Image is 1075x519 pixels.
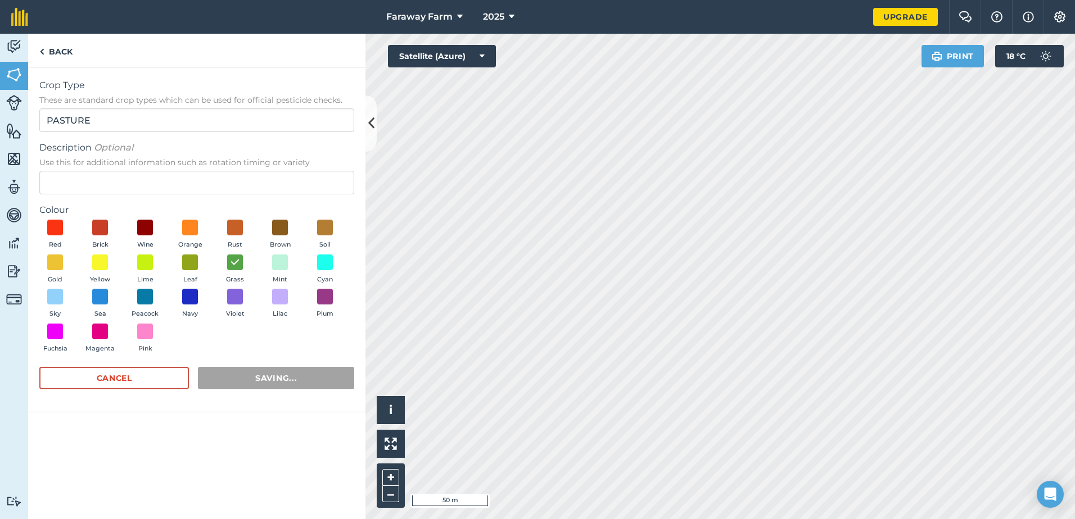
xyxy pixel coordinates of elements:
[84,289,116,319] button: Sea
[39,157,354,168] span: Use this for additional information such as rotation timing or variety
[219,220,251,250] button: Rust
[995,45,1064,67] button: 18 °C
[39,141,354,154] span: Description
[198,367,354,389] button: Saving...
[39,108,354,132] input: Start typing to search for crop type
[129,289,161,319] button: Peacock
[39,289,71,319] button: Sky
[6,263,22,280] img: svg+xml;base64,PD94bWwgdmVyc2lvbj0iMS4wIiBlbmNvZGluZz0idXRmLTgiPz4KPCEtLSBHZW5lcmF0b3I6IEFkb2JlIE...
[129,324,161,354] button: Pink
[1037,481,1064,508] div: Open Intercom Messenger
[48,275,62,285] span: Gold
[377,396,405,424] button: i
[137,275,153,285] span: Lime
[264,289,296,319] button: Lilac
[389,403,392,417] span: i
[6,496,22,507] img: svg+xml;base64,PD94bWwgdmVyc2lvbj0iMS4wIiBlbmNvZGluZz0idXRmLTgiPz4KPCEtLSBHZW5lcmF0b3I6IEFkb2JlIE...
[39,254,71,285] button: Gold
[39,367,189,389] button: Cancel
[319,240,331,250] span: Soil
[483,10,504,24] span: 2025
[183,275,197,285] span: Leaf
[270,240,291,250] span: Brown
[273,275,287,285] span: Mint
[178,240,202,250] span: Orange
[174,289,206,319] button: Navy
[39,220,71,250] button: Red
[39,79,354,92] span: Crop Type
[990,11,1004,22] img: A question mark icon
[230,256,240,269] img: svg+xml;base64,PHN2ZyB4bWxucz0iaHR0cDovL3d3dy53My5vcmcvMjAwMC9zdmciIHdpZHRoPSIxOCIgaGVpZ2h0PSIyNC...
[94,142,133,153] em: Optional
[174,220,206,250] button: Orange
[39,45,44,58] img: svg+xml;base64,PHN2ZyB4bWxucz0iaHR0cDovL3d3dy53My5vcmcvMjAwMC9zdmciIHdpZHRoPSI5IiBoZWlnaHQ9IjI0Ii...
[92,240,109,250] span: Brick
[138,344,152,354] span: Pink
[6,151,22,167] img: svg+xml;base64,PHN2ZyB4bWxucz0iaHR0cDovL3d3dy53My5vcmcvMjAwMC9zdmciIHdpZHRoPSI1NiIgaGVpZ2h0PSI2MC...
[94,309,106,319] span: Sea
[228,240,242,250] span: Rust
[1053,11,1067,22] img: A cog icon
[226,275,244,285] span: Grass
[11,8,28,26] img: fieldmargin Logo
[39,203,354,217] label: Colour
[6,292,22,307] img: svg+xml;base64,PD94bWwgdmVyc2lvbj0iMS4wIiBlbmNvZGluZz0idXRmLTgiPz4KPCEtLSBHZW5lcmF0b3I6IEFkb2JlIE...
[174,254,206,285] button: Leaf
[226,309,245,319] span: Violet
[6,38,22,55] img: svg+xml;base64,PD94bWwgdmVyc2lvbj0iMS4wIiBlbmNvZGluZz0idXRmLTgiPz4KPCEtLSBHZW5lcmF0b3I6IEFkb2JlIE...
[6,207,22,224] img: svg+xml;base64,PD94bWwgdmVyc2lvbj0iMS4wIiBlbmNvZGluZz0idXRmLTgiPz4KPCEtLSBHZW5lcmF0b3I6IEFkb2JlIE...
[6,95,22,111] img: svg+xml;base64,PD94bWwgdmVyc2lvbj0iMS4wIiBlbmNvZGluZz0idXRmLTgiPz4KPCEtLSBHZW5lcmF0b3I6IEFkb2JlIE...
[385,438,397,450] img: Four arrows, one pointing top left, one top right, one bottom right and the last bottom left
[84,254,116,285] button: Yellow
[6,66,22,83] img: svg+xml;base64,PHN2ZyB4bWxucz0iaHR0cDovL3d3dy53My5vcmcvMjAwMC9zdmciIHdpZHRoPSI1NiIgaGVpZ2h0PSI2MC...
[137,240,153,250] span: Wine
[90,275,110,285] span: Yellow
[317,309,333,319] span: Plum
[1006,45,1026,67] span: 18 ° C
[959,11,972,22] img: Two speech bubbles overlapping with the left bubble in the forefront
[382,486,399,502] button: –
[28,34,84,67] a: Back
[317,275,333,285] span: Cyan
[6,122,22,139] img: svg+xml;base64,PHN2ZyB4bWxucz0iaHR0cDovL3d3dy53My5vcmcvMjAwMC9zdmciIHdpZHRoPSI1NiIgaGVpZ2h0PSI2MC...
[219,254,251,285] button: Grass
[39,94,354,106] span: These are standard crop types which can be used for official pesticide checks.
[309,254,341,285] button: Cyan
[132,309,159,319] span: Peacock
[264,254,296,285] button: Mint
[49,309,61,319] span: Sky
[219,289,251,319] button: Violet
[43,344,67,354] span: Fuchsia
[873,8,938,26] a: Upgrade
[49,240,62,250] span: Red
[264,220,296,250] button: Brown
[309,289,341,319] button: Plum
[382,469,399,486] button: +
[39,324,71,354] button: Fuchsia
[84,324,116,354] button: Magenta
[182,309,198,319] span: Navy
[1035,45,1057,67] img: svg+xml;base64,PD94bWwgdmVyc2lvbj0iMS4wIiBlbmNvZGluZz0idXRmLTgiPz4KPCEtLSBHZW5lcmF0b3I6IEFkb2JlIE...
[1023,10,1034,24] img: svg+xml;base64,PHN2ZyB4bWxucz0iaHR0cDovL3d3dy53My5vcmcvMjAwMC9zdmciIHdpZHRoPSIxNyIgaGVpZ2h0PSIxNy...
[6,235,22,252] img: svg+xml;base64,PD94bWwgdmVyc2lvbj0iMS4wIiBlbmNvZGluZz0idXRmLTgiPz4KPCEtLSBHZW5lcmF0b3I6IEFkb2JlIE...
[922,45,984,67] button: Print
[309,220,341,250] button: Soil
[386,10,453,24] span: Faraway Farm
[129,254,161,285] button: Lime
[6,179,22,195] img: svg+xml;base64,PD94bWwgdmVyc2lvbj0iMS4wIiBlbmNvZGluZz0idXRmLTgiPz4KPCEtLSBHZW5lcmF0b3I6IEFkb2JlIE...
[84,220,116,250] button: Brick
[932,49,942,63] img: svg+xml;base64,PHN2ZyB4bWxucz0iaHR0cDovL3d3dy53My5vcmcvMjAwMC9zdmciIHdpZHRoPSIxOSIgaGVpZ2h0PSIyNC...
[129,220,161,250] button: Wine
[85,344,115,354] span: Magenta
[273,309,287,319] span: Lilac
[388,45,496,67] button: Satellite (Azure)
